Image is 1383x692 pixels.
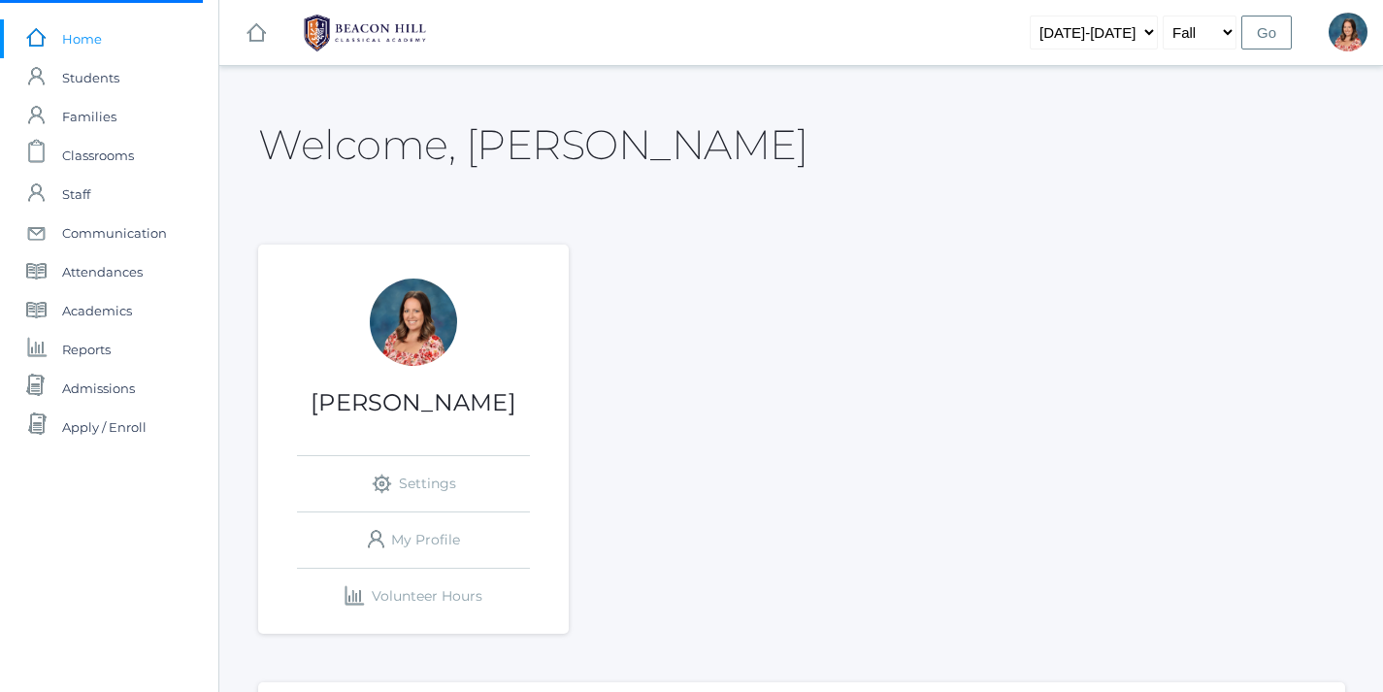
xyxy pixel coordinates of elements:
span: Apply / Enroll [62,408,147,446]
span: Families [62,97,116,136]
a: Settings [297,456,530,511]
span: Staff [62,175,90,214]
div: Jennifer Jenkins [370,279,457,366]
a: My Profile [297,512,530,568]
span: Communication [62,214,167,252]
img: BHCALogos-05-308ed15e86a5a0abce9b8dd61676a3503ac9727e845dece92d48e8588c001991.png [292,9,438,57]
div: Jennifer Jenkins [1329,13,1367,51]
span: Reports [62,330,111,369]
span: Classrooms [62,136,134,175]
input: Go [1241,16,1292,49]
h2: Welcome, [PERSON_NAME] [258,122,807,167]
span: Students [62,58,119,97]
span: Academics [62,291,132,330]
span: Admissions [62,369,135,408]
span: Attendances [62,252,143,291]
h1: [PERSON_NAME] [258,390,569,415]
span: Home [62,19,102,58]
a: Volunteer Hours [297,569,530,624]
